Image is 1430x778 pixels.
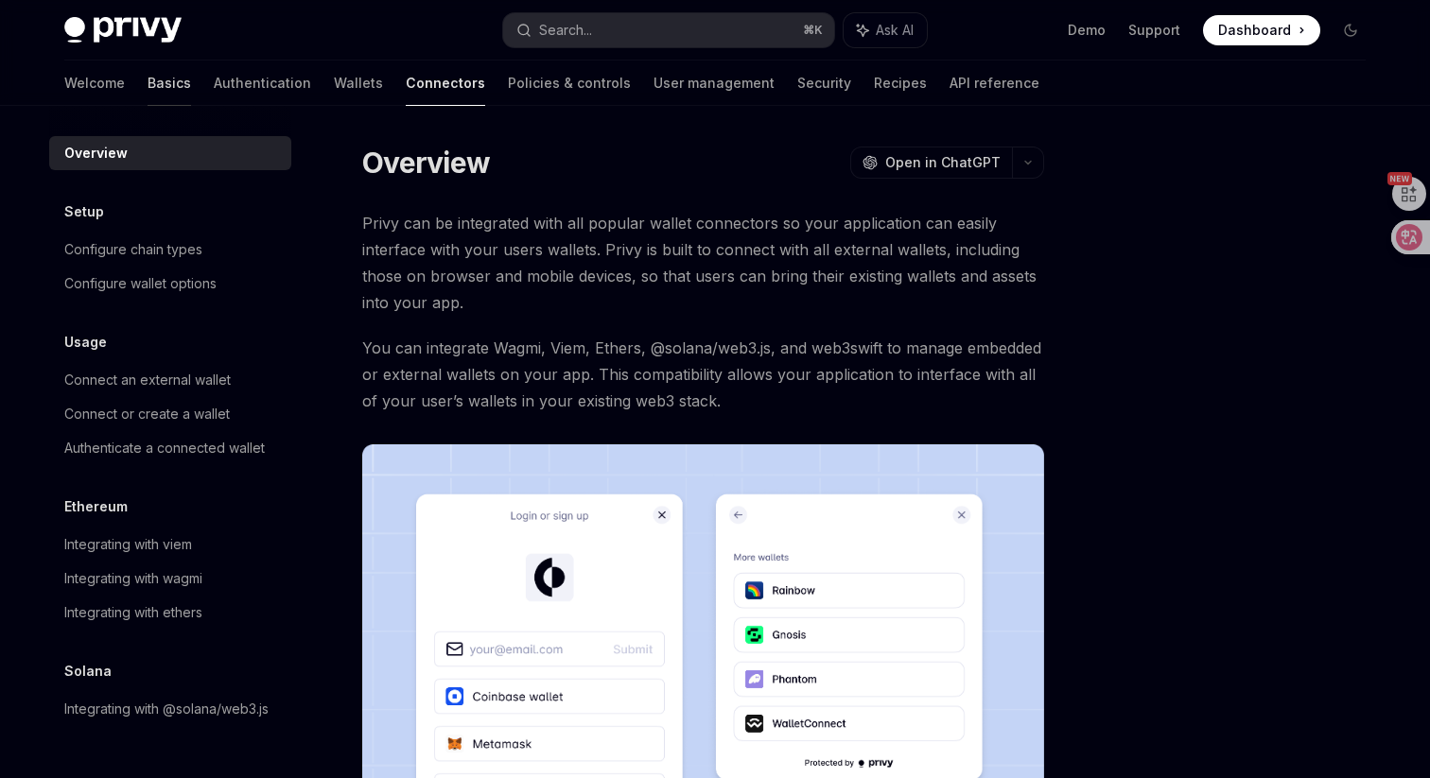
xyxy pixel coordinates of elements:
[64,567,202,590] div: Integrating with wagmi
[64,61,125,106] a: Welcome
[64,142,128,164] div: Overview
[64,601,202,624] div: Integrating with ethers
[654,61,775,106] a: User management
[49,562,291,596] a: Integrating with wagmi
[876,21,914,40] span: Ask AI
[508,61,631,106] a: Policies & controls
[148,61,191,106] a: Basics
[797,61,851,106] a: Security
[49,527,291,562] a: Integrating with viem
[64,698,269,720] div: Integrating with @solana/web3.js
[64,495,128,518] h5: Ethereum
[64,200,104,223] h5: Setup
[874,61,927,106] a: Recipes
[49,596,291,630] a: Integrating with ethers
[803,23,823,38] span: ⌘ K
[406,61,485,106] a: Connectors
[49,692,291,726] a: Integrating with @solana/web3.js
[1068,21,1106,40] a: Demo
[49,267,291,301] a: Configure wallet options
[64,272,217,295] div: Configure wallet options
[64,403,230,425] div: Connect or create a wallet
[64,533,192,556] div: Integrating with viem
[334,61,383,106] a: Wallets
[64,369,231,391] div: Connect an external wallet
[64,17,182,43] img: dark logo
[64,331,107,354] h5: Usage
[49,431,291,465] a: Authenticate a connected wallet
[1203,15,1320,45] a: Dashboard
[362,210,1044,316] span: Privy can be integrated with all popular wallet connectors so your application can easily interfa...
[539,19,592,42] div: Search...
[64,660,112,683] h5: Solana
[49,363,291,397] a: Connect an external wallet
[1128,21,1180,40] a: Support
[885,153,1001,172] span: Open in ChatGPT
[1335,15,1366,45] button: Toggle dark mode
[1218,21,1291,40] span: Dashboard
[49,136,291,170] a: Overview
[49,233,291,267] a: Configure chain types
[49,397,291,431] a: Connect or create a wallet
[850,147,1012,179] button: Open in ChatGPT
[503,13,834,47] button: Search...⌘K
[64,437,265,459] div: Authenticate a connected wallet
[362,146,490,180] h1: Overview
[362,335,1044,414] span: You can integrate Wagmi, Viem, Ethers, @solana/web3.js, and web3swift to manage embedded or exter...
[64,238,202,261] div: Configure chain types
[214,61,311,106] a: Authentication
[950,61,1039,106] a: API reference
[844,13,927,47] button: Ask AI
